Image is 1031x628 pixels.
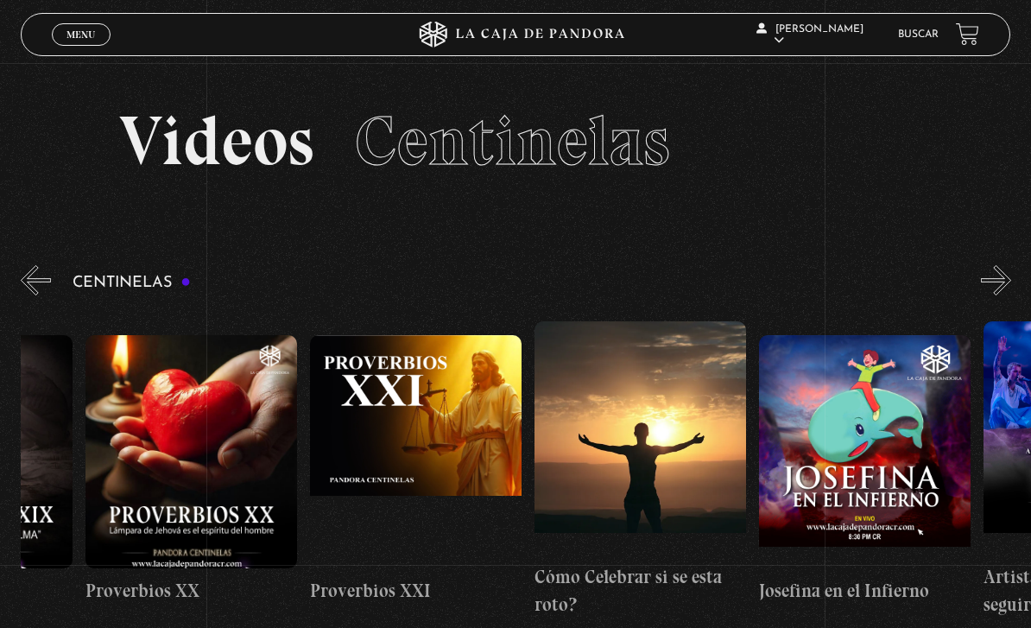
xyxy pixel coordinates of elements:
a: Buscar [898,29,939,40]
h4: Proverbios XXI [310,577,522,605]
span: Cerrar [60,43,101,55]
button: Next [981,265,1011,295]
h3: Centinelas [73,275,191,291]
span: [PERSON_NAME] [756,24,863,46]
h2: Videos [119,106,911,175]
h4: Josefina en el Infierno [759,577,971,605]
span: Centinelas [355,99,670,182]
a: View your shopping cart [956,22,979,46]
button: Previous [21,265,51,295]
h4: Cómo Celebrar si se esta roto? [534,563,746,618]
span: Menu [66,29,95,40]
h4: Proverbios XX [85,577,297,605]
